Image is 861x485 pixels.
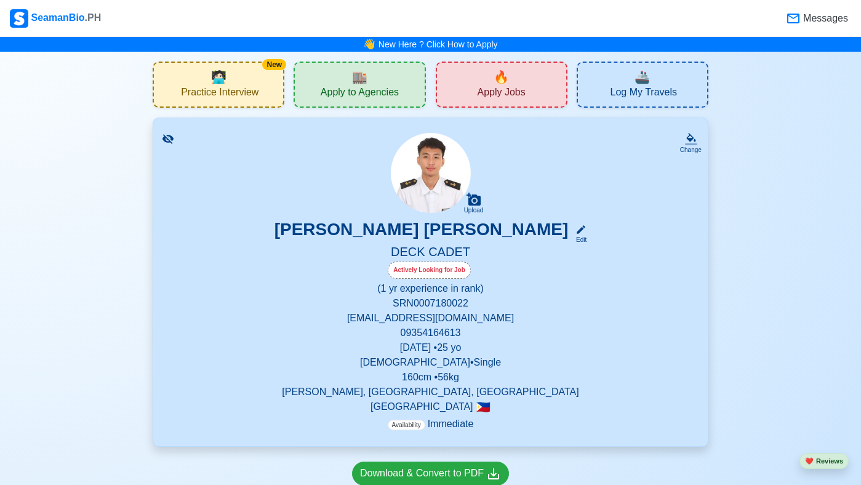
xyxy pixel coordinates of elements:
p: [DEMOGRAPHIC_DATA] • Single [168,355,693,370]
p: [GEOGRAPHIC_DATA] [168,399,693,414]
span: Apply Jobs [477,86,525,102]
span: Availability [388,420,425,430]
p: 09354164613 [168,326,693,340]
div: New [262,59,286,70]
h5: DECK CADET [168,244,693,262]
div: Change [680,145,702,154]
span: heart [805,457,814,465]
span: Practice Interview [181,86,258,102]
span: agencies [352,68,367,86]
span: new [494,68,509,86]
p: [DATE] • 25 yo [168,340,693,355]
span: travel [635,68,650,86]
button: heartReviews [799,453,849,470]
a: New Here ? Click How to Apply [378,39,498,49]
p: 160 cm • 56 kg [168,370,693,385]
span: .PH [85,12,102,23]
h3: [PERSON_NAME] [PERSON_NAME] [274,219,569,244]
p: (1 yr experience in rank) [168,281,693,296]
div: SeamanBio [10,9,101,28]
p: Immediate [388,417,474,431]
span: interview [211,68,226,86]
span: bell [360,34,378,54]
p: [EMAIL_ADDRESS][DOMAIN_NAME] [168,311,693,326]
img: Logo [10,9,28,28]
span: 🇵🇭 [476,401,491,413]
div: Upload [464,207,484,214]
p: SRN 0007180022 [168,296,693,311]
span: Messages [801,11,848,26]
div: Download & Convert to PDF [360,466,501,481]
span: Log My Travels [611,86,677,102]
div: Actively Looking for Job [388,262,471,279]
span: Apply to Agencies [321,86,399,102]
div: Edit [571,235,587,244]
p: [PERSON_NAME], [GEOGRAPHIC_DATA], [GEOGRAPHIC_DATA] [168,385,693,399]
